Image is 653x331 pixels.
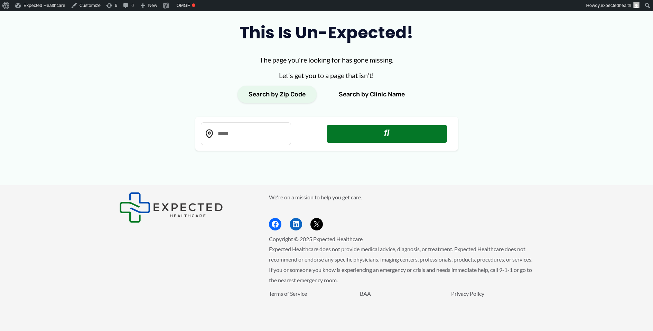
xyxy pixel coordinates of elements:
a: Privacy Policy [451,290,484,297]
button: Search by Clinic Name [328,86,416,103]
a: Terms of Service [269,290,307,297]
a: BAA [360,290,371,297]
aside: Footer Widget 3 [269,289,534,314]
p: We're on a mission to help you get care. [269,192,534,202]
h1: This is un-expected! [195,21,458,44]
button: Search by Zip Code [237,86,317,103]
span: expectedhealth [601,3,631,8]
img: Expected Healthcare Logo - side, dark font, small [119,192,223,223]
p: Let's get you to a page that isn't! [195,70,458,81]
aside: Footer Widget 2 [269,192,534,230]
aside: Footer Widget 1 [119,192,252,223]
span: Copyright © 2025 Expected Healthcare [269,236,363,242]
img: Location pin [205,129,214,138]
p: The page you're looking for has gone missing. [195,55,458,65]
span: Expected Healthcare does not provide medical advice, diagnosis, or treatment. Expected Healthcare... [269,246,532,283]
